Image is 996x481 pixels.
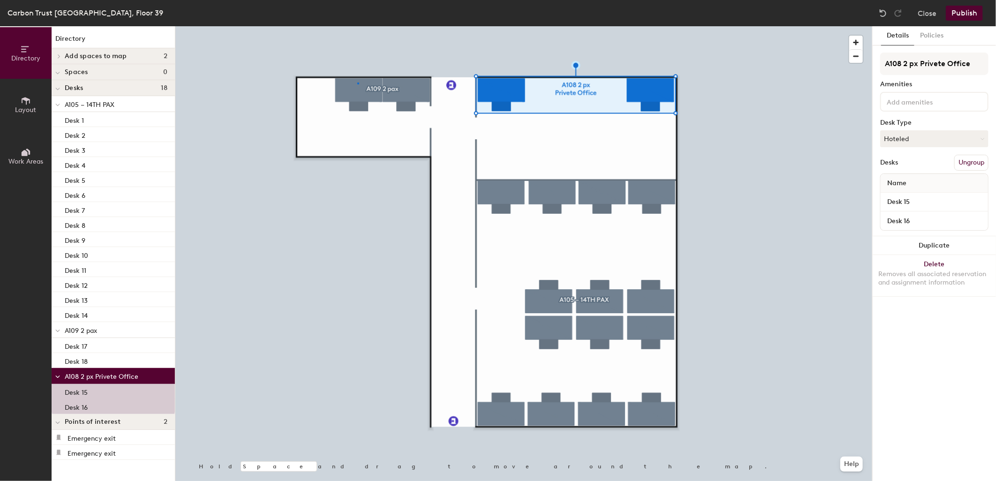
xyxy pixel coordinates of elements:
[873,255,996,296] button: DeleteRemoves all associated reservation and assignment information
[65,401,88,412] p: Desk 16
[161,84,167,92] span: 18
[880,130,988,147] button: Hoteled
[878,8,888,18] img: Undo
[954,155,988,171] button: Ungroup
[68,432,116,443] p: Emergency exit
[164,418,167,426] span: 2
[65,264,86,275] p: Desk 11
[163,68,167,76] span: 0
[65,386,88,397] p: Desk 15
[65,101,114,109] span: A105 – 14TH PAX
[883,214,986,227] input: Unnamed desk
[65,355,88,366] p: Desk 18
[893,8,903,18] img: Redo
[65,144,85,155] p: Desk 3
[883,175,911,192] span: Name
[65,114,84,125] p: Desk 1
[885,96,969,107] input: Add amenities
[65,234,85,245] p: Desk 9
[65,159,85,170] p: Desk 4
[8,7,163,19] div: Carbon Trust [GEOGRAPHIC_DATA], Floor 39
[8,158,43,165] span: Work Areas
[11,54,40,62] span: Directory
[65,219,85,230] p: Desk 8
[873,236,996,255] button: Duplicate
[881,26,914,45] button: Details
[65,279,88,290] p: Desk 12
[65,249,88,260] p: Desk 10
[880,119,988,127] div: Desk Type
[65,204,85,215] p: Desk 7
[914,26,949,45] button: Policies
[878,270,990,287] div: Removes all associated reservation and assignment information
[65,340,87,351] p: Desk 17
[52,34,175,48] h1: Directory
[68,447,116,458] p: Emergency exit
[65,84,83,92] span: Desks
[65,327,97,335] span: A109 2 pax
[840,457,863,472] button: Help
[65,68,88,76] span: Spaces
[918,6,936,21] button: Close
[65,53,127,60] span: Add spaces to map
[946,6,983,21] button: Publish
[15,106,37,114] span: Layout
[65,309,88,320] p: Desk 14
[880,159,898,166] div: Desks
[65,294,88,305] p: Desk 13
[883,195,986,209] input: Unnamed desk
[164,53,167,60] span: 2
[65,418,121,426] span: Points of interest
[880,81,988,88] div: Amenities
[65,174,85,185] p: Desk 5
[65,129,85,140] p: Desk 2
[65,373,138,381] span: A108 2 px Privete Office
[65,189,85,200] p: Desk 6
